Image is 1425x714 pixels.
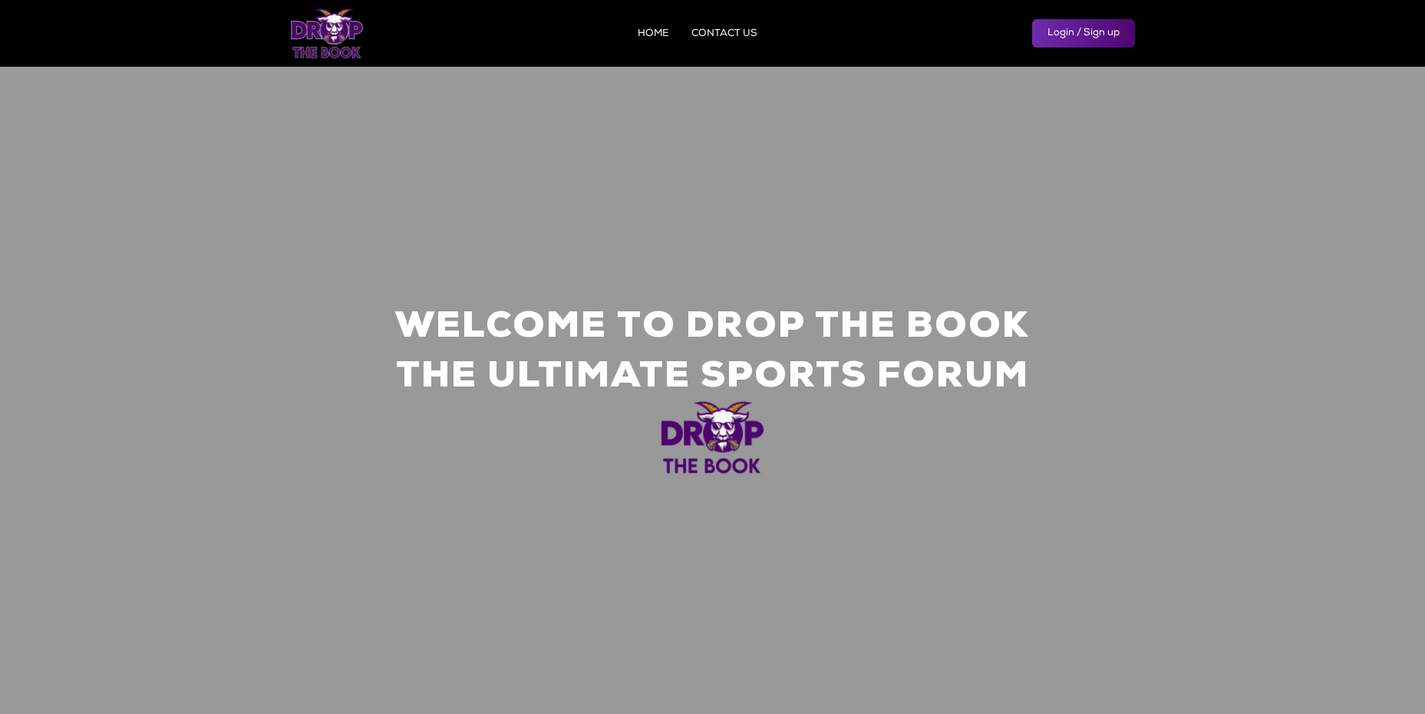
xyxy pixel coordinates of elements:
img: logo.png [660,400,766,475]
h1: The Ultimate Sports Forum [396,356,1029,400]
a: HOME [638,29,668,39]
a: CONTACT US [691,29,757,39]
img: logo.png [291,8,364,59]
a: Login / Sign up [1032,19,1135,48]
h1: Welcome to Drop the Book [395,306,1030,350]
